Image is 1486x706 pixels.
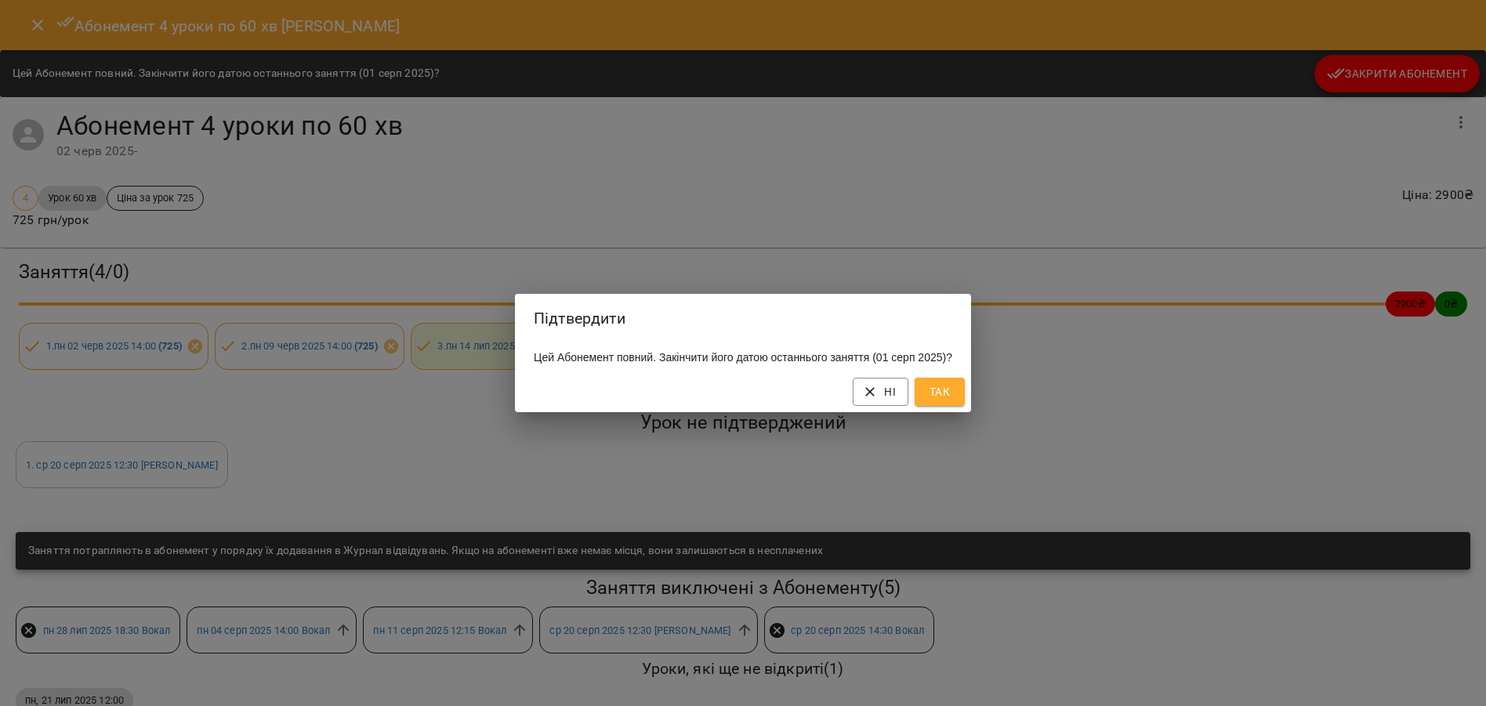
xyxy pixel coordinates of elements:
[927,382,952,401] span: Так
[865,382,896,401] span: Ні
[853,378,908,406] button: Ні
[515,343,971,371] div: Цей Абонемент повний. Закінчити його датою останнього заняття (01 серп 2025)?
[534,306,952,331] h2: Підтвердити
[915,378,965,406] button: Так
